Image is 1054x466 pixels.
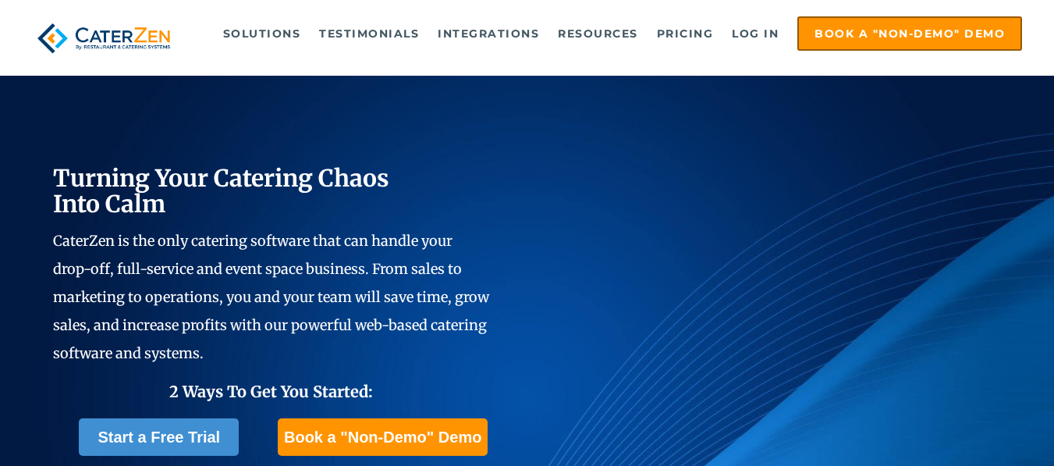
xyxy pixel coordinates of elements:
a: Integrations [430,18,547,49]
iframe: Help widget launcher [915,405,1037,449]
a: Start a Free Trial [79,418,239,456]
a: Solutions [215,18,309,49]
span: CaterZen is the only catering software that can handle your drop-off, full-service and event spac... [53,232,489,362]
div: Navigation Menu [201,16,1023,51]
img: caterzen [32,16,176,60]
a: Log in [724,18,786,49]
a: Resources [550,18,646,49]
a: Pricing [649,18,722,49]
a: Book a "Non-Demo" Demo [278,418,488,456]
span: Turning Your Catering Chaos Into Calm [53,163,389,219]
span: 2 Ways To Get You Started: [169,382,373,401]
a: Book a "Non-Demo" Demo [797,16,1022,51]
a: Testimonials [311,18,427,49]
